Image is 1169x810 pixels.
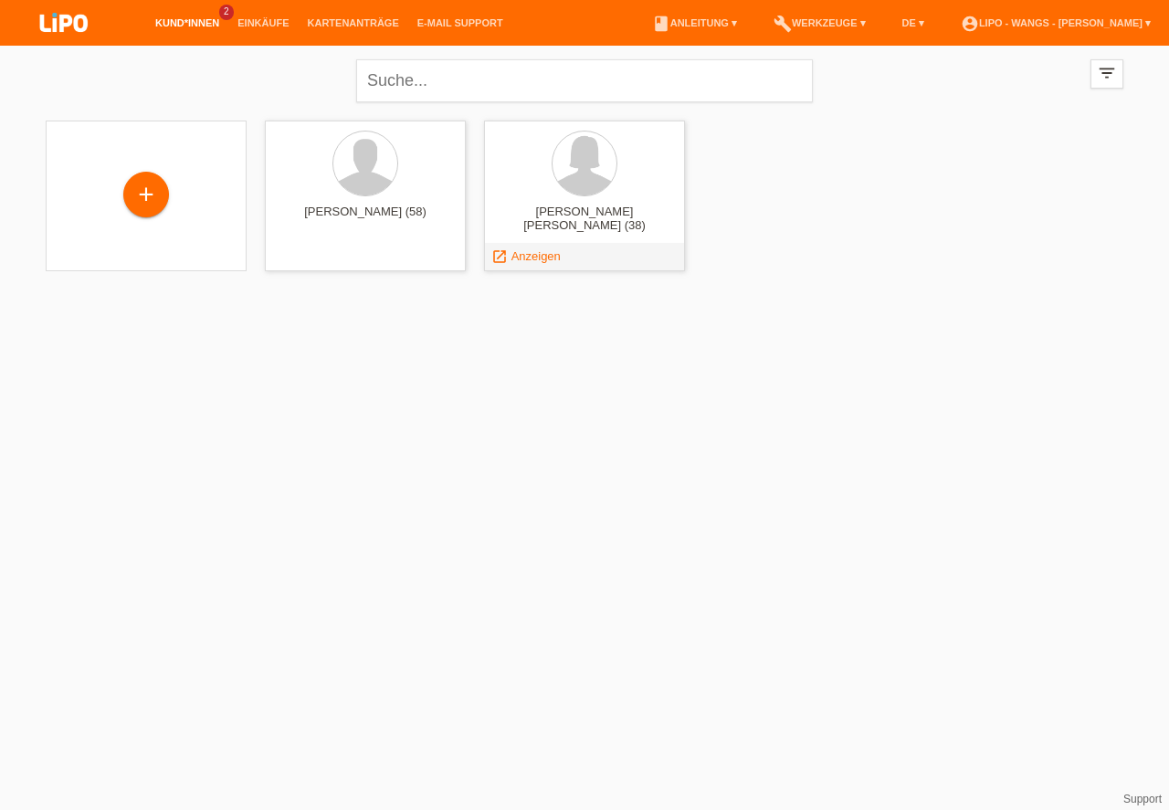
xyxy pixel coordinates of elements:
[408,17,512,28] a: E-Mail Support
[228,17,298,28] a: Einkäufe
[491,248,508,265] i: launch
[491,249,561,263] a: launch Anzeigen
[718,205,890,234] div: [PERSON_NAME] (42)
[652,15,670,33] i: book
[279,205,451,234] div: [PERSON_NAME] (58)
[146,17,228,28] a: Kund*innen
[643,17,746,28] a: bookAnleitung ▾
[499,205,670,234] div: [PERSON_NAME] [PERSON_NAME] (38)
[952,17,1160,28] a: account_circleLIPO - Wangs - [PERSON_NAME] ▾
[893,17,933,28] a: DE ▾
[124,179,168,210] div: Kund*in hinzufügen
[764,17,875,28] a: buildWerkzeuge ▾
[511,249,561,263] span: Anzeigen
[1123,793,1162,805] a: Support
[774,15,792,33] i: build
[18,37,110,51] a: LIPO pay
[961,15,979,33] i: account_circle
[299,17,408,28] a: Kartenanträge
[1097,63,1117,83] i: filter_list
[219,5,234,20] span: 2
[356,59,813,102] input: Suche...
